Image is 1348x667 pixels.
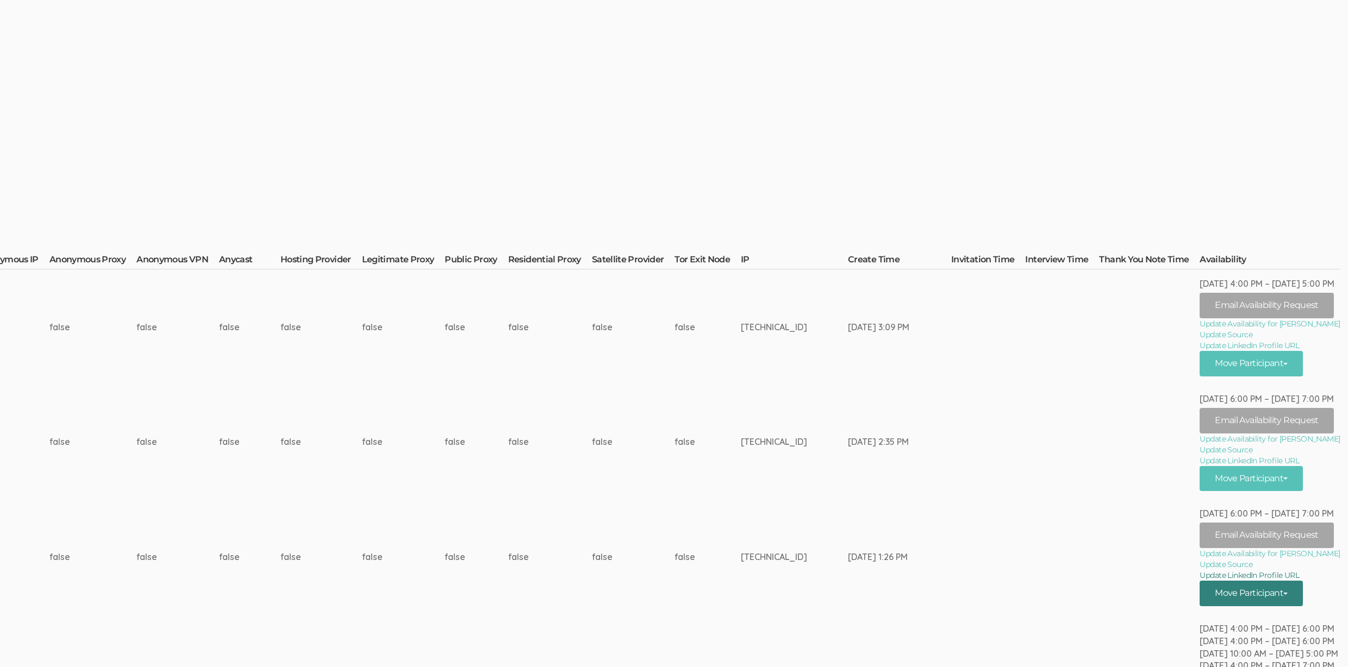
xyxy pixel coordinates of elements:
[1200,254,1340,269] th: Availability
[1200,444,1340,455] a: Update Source
[1025,254,1099,269] th: Interview Time
[219,269,280,385] td: false
[362,254,445,269] th: Legitimate Proxy
[675,385,741,500] td: false
[741,269,848,385] td: [TECHNICAL_ID]
[1200,408,1333,433] button: Email Availability Request
[1294,615,1348,667] iframe: Chat Widget
[848,254,951,269] th: Create Time
[136,385,219,500] td: false
[49,499,136,614] td: false
[675,499,741,614] td: false
[445,499,508,614] td: false
[1200,570,1340,581] a: Update LinkedIn Profile URL
[848,436,910,448] div: [DATE] 2:35 PM
[592,269,675,385] td: false
[741,254,848,269] th: IP
[848,321,910,333] div: [DATE] 3:09 PM
[49,385,136,500] td: false
[1200,622,1340,635] div: [DATE] 4:00 PM – [DATE] 6:00 PM
[1200,559,1340,570] a: Update Source
[1200,523,1333,548] button: Email Availability Request
[1200,318,1340,329] a: Update Availability for [PERSON_NAME]
[1200,635,1340,647] div: [DATE] 4:00 PM – [DATE] 6:00 PM
[1200,647,1340,660] div: [DATE] 10:00 AM – [DATE] 5:00 PM
[445,385,508,500] td: false
[1200,329,1340,340] a: Update Source
[951,254,1025,269] th: Invitation Time
[592,499,675,614] td: false
[741,385,848,500] td: [TECHNICAL_ID]
[1200,581,1303,606] button: Move Participant
[741,499,848,614] td: [TECHNICAL_ID]
[445,269,508,385] td: false
[1200,351,1303,376] button: Move Participant
[508,499,592,614] td: false
[1200,433,1340,444] a: Update Availability for [PERSON_NAME]
[136,269,219,385] td: false
[848,551,910,563] div: [DATE] 1:26 PM
[280,499,362,614] td: false
[219,254,280,269] th: Anycast
[136,499,219,614] td: false
[362,269,445,385] td: false
[1200,466,1303,492] button: Move Participant
[1200,340,1340,351] a: Update LinkedIn Profile URL
[280,385,362,500] td: false
[219,385,280,500] td: false
[592,385,675,500] td: false
[362,499,445,614] td: false
[1200,278,1340,290] div: [DATE] 4:00 PM – [DATE] 5:00 PM
[1200,507,1340,520] div: [DATE] 6:00 PM – [DATE] 7:00 PM
[508,254,592,269] th: Residential Proxy
[1200,293,1333,318] button: Email Availability Request
[136,254,219,269] th: Anonymous VPN
[675,269,741,385] td: false
[280,269,362,385] td: false
[508,269,592,385] td: false
[49,254,136,269] th: Anonymous Proxy
[362,385,445,500] td: false
[219,499,280,614] td: false
[445,254,508,269] th: Public Proxy
[1200,548,1340,559] a: Update Availability for [PERSON_NAME]
[1099,254,1200,269] th: Thank You Note Time
[49,269,136,385] td: false
[280,254,362,269] th: Hosting Provider
[508,385,592,500] td: false
[1200,393,1340,405] div: [DATE] 6:00 PM – [DATE] 7:00 PM
[592,254,675,269] th: Satellite Provider
[1200,455,1340,466] a: Update LinkedIn Profile URL
[675,254,741,269] th: Tor Exit Node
